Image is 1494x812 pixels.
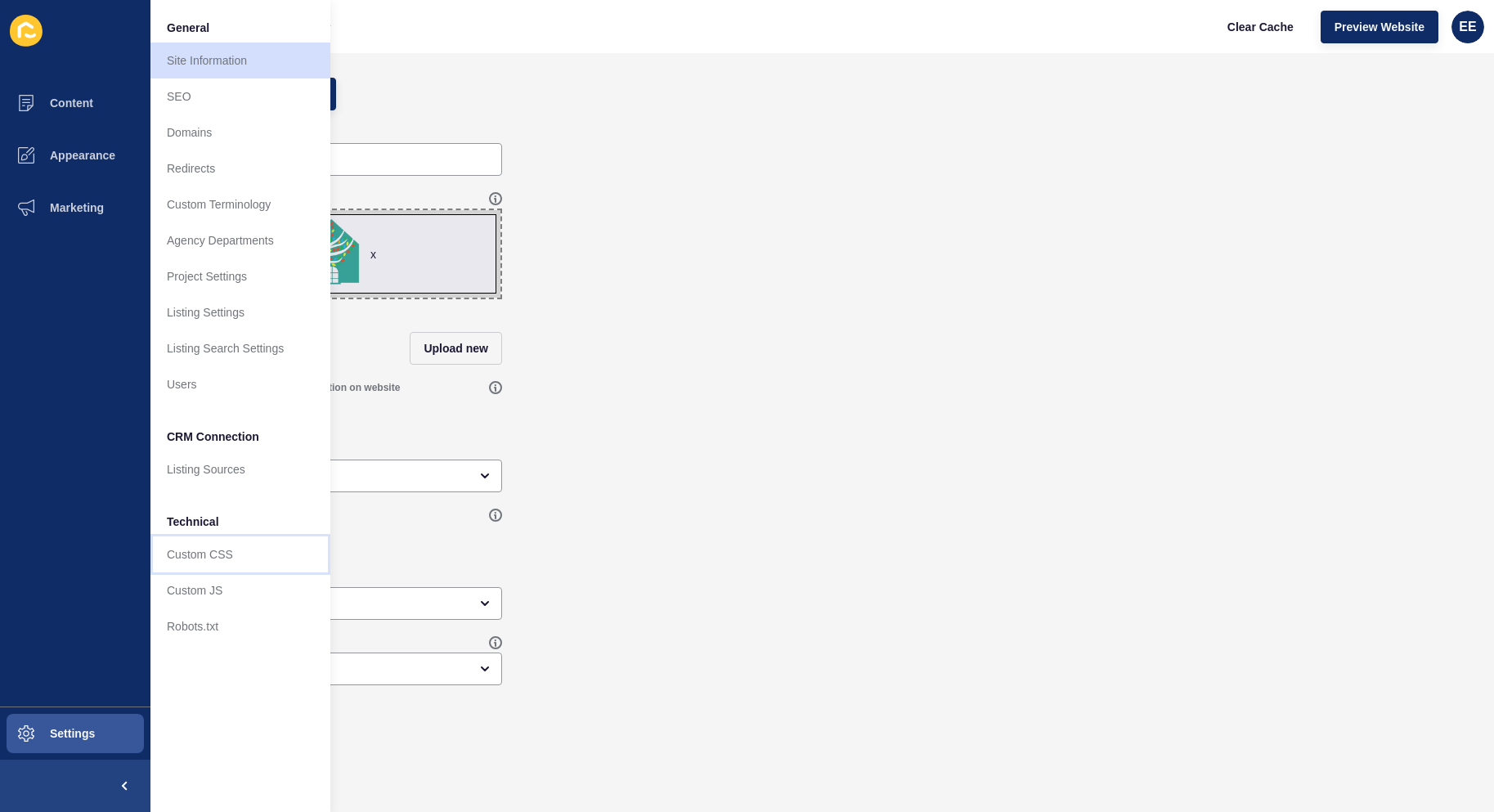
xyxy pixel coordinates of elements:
[150,114,330,150] a: Domains
[150,451,330,487] a: Listing Sources
[150,150,330,186] a: Redirects
[424,340,488,357] span: Upload new
[167,20,209,36] span: General
[150,294,330,330] a: Listing Settings
[1335,19,1424,35] span: Preview Website
[150,79,330,114] a: SEO
[150,186,330,222] a: Custom Terminology
[150,222,330,258] a: Agency Departments
[150,366,330,402] a: Users
[410,332,502,365] button: Upload new
[150,258,330,294] a: Project Settings
[167,514,219,530] span: Technical
[1459,19,1476,35] span: EE
[1214,11,1308,43] button: Clear Cache
[150,536,330,572] a: Custom CSS
[1321,11,1438,43] button: Preview Website
[175,587,502,620] div: open menu
[150,572,330,608] a: Custom JS
[370,246,376,262] div: x
[150,608,330,644] a: Robots.txt
[167,428,259,445] span: CRM Connection
[175,460,502,492] div: open menu
[150,330,330,366] a: Listing Search Settings
[1227,19,1294,35] span: Clear Cache
[150,43,330,79] a: Site Information
[175,653,502,685] div: open menu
